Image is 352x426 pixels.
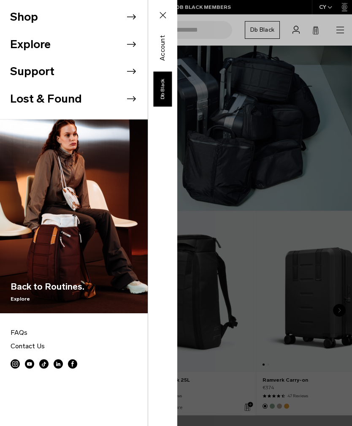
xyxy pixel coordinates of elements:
[154,43,172,53] a: Account
[11,280,84,293] span: Back to Routines.
[158,35,168,61] span: Account
[11,326,137,339] a: FAQs
[11,339,137,353] a: Contact Us
[153,71,172,106] a: Db Black
[11,295,84,303] span: Explore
